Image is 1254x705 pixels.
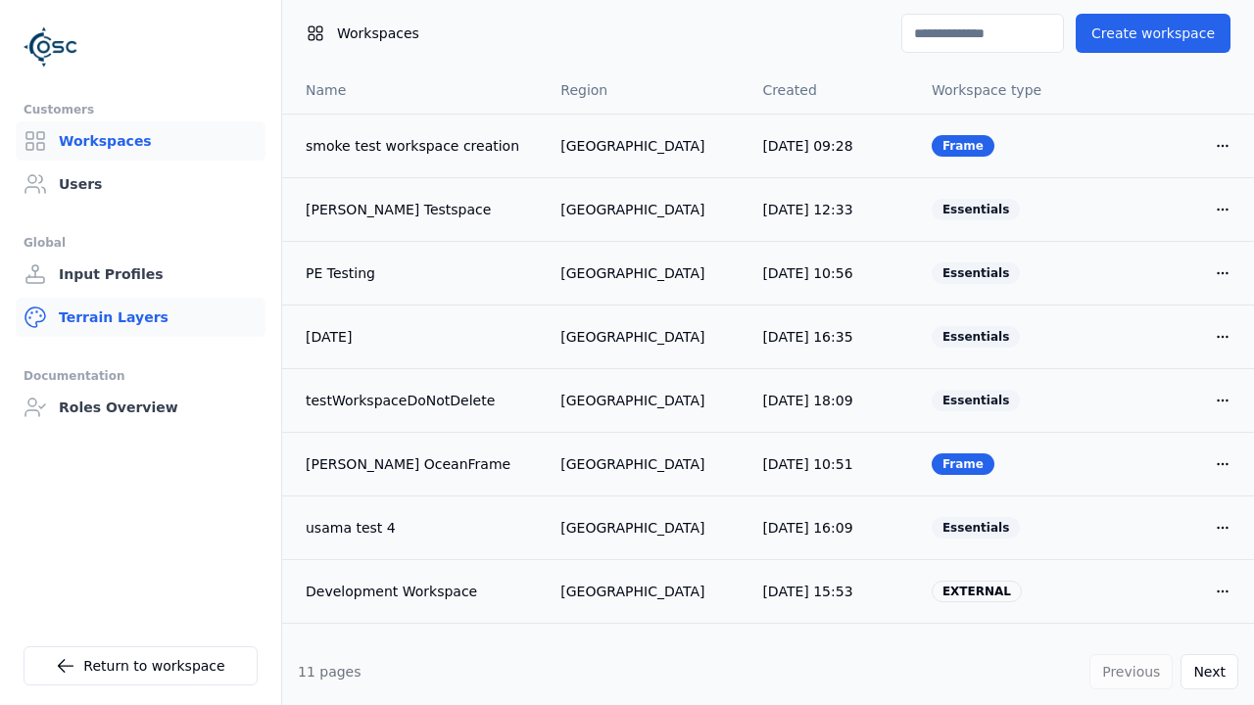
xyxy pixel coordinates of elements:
[24,364,258,388] div: Documentation
[298,664,362,680] span: 11 pages
[932,262,1020,284] div: Essentials
[762,200,900,219] div: [DATE] 12:33
[560,263,731,283] div: [GEOGRAPHIC_DATA]
[560,136,731,156] div: [GEOGRAPHIC_DATA]
[560,327,731,347] div: [GEOGRAPHIC_DATA]
[762,518,900,538] div: [DATE] 16:09
[306,391,529,410] a: testWorkspaceDoNotDelete
[762,136,900,156] div: [DATE] 09:28
[1076,14,1230,53] button: Create workspace
[932,517,1020,539] div: Essentials
[337,23,419,43] span: Workspaces
[932,390,1020,411] div: Essentials
[932,581,1022,602] div: EXTERNAL
[560,391,731,410] div: [GEOGRAPHIC_DATA]
[282,67,545,114] th: Name
[16,121,265,161] a: Workspaces
[560,454,731,474] div: [GEOGRAPHIC_DATA]
[560,518,731,538] div: [GEOGRAPHIC_DATA]
[306,582,529,601] a: Development Workspace
[762,263,900,283] div: [DATE] 10:56
[762,582,900,601] div: [DATE] 15:53
[762,454,900,474] div: [DATE] 10:51
[916,67,1085,114] th: Workspace type
[932,453,994,475] div: Frame
[306,136,529,156] a: smoke test workspace creation
[306,454,529,474] a: [PERSON_NAME] OceanFrame
[24,646,258,685] a: Return to workspace
[762,391,900,410] div: [DATE] 18:09
[932,135,994,157] div: Frame
[16,255,265,294] a: Input Profiles
[560,582,731,601] div: [GEOGRAPHIC_DATA]
[747,67,916,114] th: Created
[932,199,1020,220] div: Essentials
[16,298,265,337] a: Terrain Layers
[24,20,78,74] img: Logo
[762,327,900,347] div: [DATE] 16:35
[16,164,265,204] a: Users
[545,67,747,114] th: Region
[306,327,529,347] a: [DATE]
[932,326,1020,348] div: Essentials
[306,518,529,538] a: usama test 4
[306,263,529,283] a: PE Testing
[24,231,258,255] div: Global
[1181,654,1238,689] button: Next
[560,200,731,219] div: [GEOGRAPHIC_DATA]
[306,200,529,219] a: [PERSON_NAME] Testspace
[24,98,258,121] div: Customers
[16,388,265,427] a: Roles Overview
